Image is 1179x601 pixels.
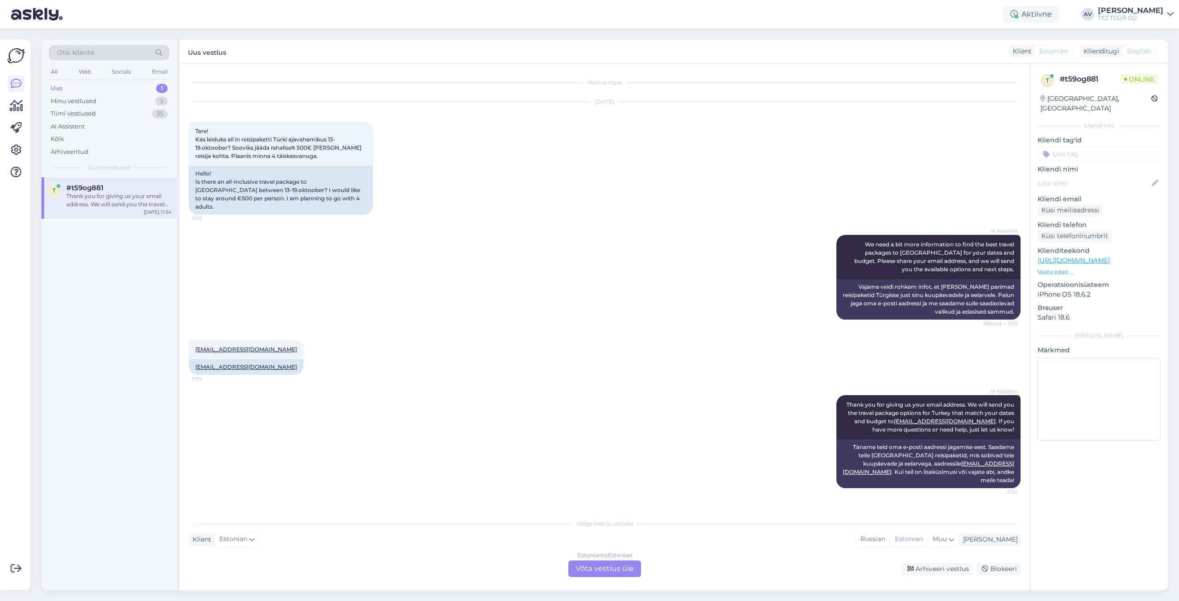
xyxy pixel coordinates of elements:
[1040,94,1151,113] div: [GEOGRAPHIC_DATA], [GEOGRAPHIC_DATA]
[195,128,363,159] span: Tere! Kas leiduks all in reisipaketti Türki ajavahemikus 13-19.oktoober? Sooviks jääda rahaliselt...
[144,209,171,216] div: [DATE] 11:34
[1038,313,1161,322] p: Safari 18.6
[150,66,169,78] div: Email
[51,122,85,131] div: AI Assistent
[7,47,25,64] img: Askly Logo
[1038,122,1161,130] div: Kliendi info
[1060,74,1121,85] div: # t59og881
[88,163,131,172] span: Uued vestlused
[1080,47,1119,56] div: Klienditugi
[1038,178,1150,188] input: Lisa nimi
[1098,7,1173,22] a: [PERSON_NAME]TEZ TOUR OÜ
[1038,194,1161,204] p: Kliendi email
[189,166,373,215] div: Hello! Is there an all-inclusive travel package to [GEOGRAPHIC_DATA] between 13-19.oktoober? I wo...
[1121,74,1158,84] span: Online
[578,551,632,560] div: Estonian to Estonian
[1038,345,1161,355] p: Märkmed
[1038,332,1161,340] div: [PERSON_NAME]
[856,532,890,546] div: Russian
[983,388,1018,395] span: AI Assistent
[902,563,973,575] div: Arhiveeri vestlus
[195,363,297,370] a: [EMAIL_ADDRESS][DOMAIN_NAME]
[156,84,168,93] div: 1
[1038,220,1161,230] p: Kliendi telefon
[188,45,226,58] label: Uus vestlus
[192,375,226,382] span: 11:34
[57,48,94,58] span: Otsi kliente
[189,519,1021,528] div: Valige keel ja vastake
[51,97,96,106] div: Minu vestlused
[836,439,1021,488] div: Täname teid oma e-posti aadressi jagamise eest. Saadame teile [GEOGRAPHIC_DATA] reisipaketid, mis...
[1038,290,1161,299] p: iPhone OS 18.6.2
[1081,8,1094,21] div: AV
[49,66,59,78] div: All
[1038,303,1161,313] p: Brauser
[1039,47,1068,56] span: Estonian
[894,418,996,425] a: [EMAIL_ADDRESS][DOMAIN_NAME]
[66,192,171,209] div: Thank you for giving us your email address. We will send you the travel package options for Turke...
[890,532,928,546] div: Estonian
[1038,268,1161,276] p: Vaata edasi ...
[192,215,226,222] span: 11:33
[51,147,88,157] div: Arhiveeritud
[1038,230,1112,242] div: Küsi telefoninumbrit
[1038,280,1161,290] p: Operatsioonisüsteem
[77,66,93,78] div: Web
[836,279,1021,320] div: Vajame veidi rohkem infot, et [PERSON_NAME] parimad reisipaketid Türgisse just sinu kuupäevadele ...
[195,346,297,353] a: [EMAIL_ADDRESS][DOMAIN_NAME]
[983,228,1018,234] span: AI Assistent
[1098,14,1163,22] div: TEZ TOUR OÜ
[110,66,133,78] div: Socials
[1098,7,1163,14] div: [PERSON_NAME]
[219,534,247,544] span: Estonian
[1038,135,1161,145] p: Kliendi tag'id
[983,320,1018,327] span: Nähtud ✓ 11:33
[568,560,641,577] div: Võta vestlus üle
[155,97,168,106] div: 3
[1127,47,1151,56] span: English
[1046,77,1049,84] span: t
[1003,6,1059,23] div: Aktiivne
[66,184,104,192] span: #t59og881
[1038,147,1161,161] input: Lisa tag
[152,109,168,118] div: 35
[983,489,1018,496] span: 11:34
[51,134,64,144] div: Kõik
[53,187,56,194] span: t
[1038,246,1161,256] p: Klienditeekond
[846,401,1016,433] span: Thank you for giving us your email address. We will send you the travel package options for Turke...
[959,535,1018,544] div: [PERSON_NAME]
[51,84,63,93] div: Uus
[189,78,1021,87] div: Vestlus algas
[189,535,211,544] div: Klient
[1038,204,1103,216] div: Küsi meiliaadressi
[189,98,1021,106] div: [DATE]
[976,563,1021,575] div: Blokeeri
[1038,164,1161,174] p: Kliendi nimi
[1009,47,1032,56] div: Klient
[933,535,947,543] span: Muu
[51,109,96,118] div: Tiimi vestlused
[1038,256,1110,264] a: [URL][DOMAIN_NAME]
[854,241,1016,273] span: We need a bit more information to find the best travel packages to [GEOGRAPHIC_DATA] for your dat...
